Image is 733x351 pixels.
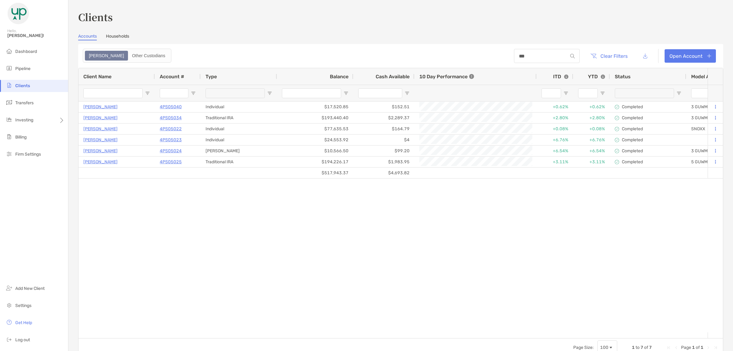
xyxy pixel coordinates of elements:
[83,125,118,133] a: [PERSON_NAME]
[83,103,118,111] a: [PERSON_NAME]
[160,114,182,122] a: 4PS05034
[353,113,414,123] div: $2,289.37
[622,148,643,153] p: Completed
[15,337,30,342] span: Log out
[160,147,182,155] a: 4PS05024
[353,146,414,156] div: $99.20
[15,152,41,157] span: Firm Settings
[160,136,182,144] a: 4PS05023
[83,158,118,166] p: [PERSON_NAME]
[201,146,277,156] div: [PERSON_NAME]
[160,125,182,133] a: 4PS05022
[696,345,700,350] span: of
[83,74,111,79] span: Client Name
[615,160,619,164] img: complete icon
[277,157,353,167] div: $194,226.17
[573,146,610,156] div: +6.54%
[419,68,474,85] div: 10 Day Performance
[573,102,610,112] div: +0.62%
[615,116,619,120] img: complete icon
[160,103,182,111] a: 4PS05040
[600,345,608,350] div: 100
[353,157,414,167] div: $1,983.95
[615,149,619,153] img: complete icon
[5,336,13,343] img: logout icon
[578,88,598,98] input: YTD Filter Input
[330,74,348,79] span: Balance
[681,345,691,350] span: Page
[622,104,643,109] p: Completed
[600,91,605,96] button: Open Filter Menu
[573,135,610,145] div: +6.76%
[277,102,353,112] div: $17,520.85
[191,91,196,96] button: Open Filter Menu
[5,150,13,157] img: firm-settings icon
[7,33,64,38] span: [PERSON_NAME]!
[344,91,348,96] button: Open Filter Menu
[706,345,711,350] div: Next Page
[106,34,129,40] a: Households
[615,127,619,131] img: complete icon
[277,168,353,178] div: $517,943.37
[5,65,13,72] img: pipeline icon
[615,105,619,109] img: complete icon
[676,91,681,96] button: Open Filter Menu
[15,83,30,88] span: Clients
[206,74,217,79] span: Type
[537,102,573,112] div: +0.62%
[83,147,118,155] a: [PERSON_NAME]
[277,124,353,134] div: $77,635.53
[201,135,277,145] div: Individual
[622,137,643,142] p: Completed
[674,345,679,350] div: Previous Page
[640,345,643,350] span: 7
[5,301,13,309] img: settings icon
[649,345,652,350] span: 7
[267,91,272,96] button: Open Filter Menu
[537,135,573,145] div: +6.76%
[277,146,353,156] div: $10,566.50
[573,157,610,167] div: +3.11%
[622,115,643,120] p: Completed
[644,345,648,350] span: of
[537,157,573,167] div: +3.11%
[353,135,414,145] div: $4
[83,136,118,144] a: [PERSON_NAME]
[376,74,410,79] span: Cash Available
[353,102,414,112] div: $152.51
[701,345,703,350] span: 1
[5,99,13,106] img: transfers icon
[15,100,34,105] span: Transfers
[201,124,277,134] div: Individual
[5,284,13,292] img: add_new_client icon
[5,47,13,55] img: dashboard icon
[537,146,573,156] div: +6.54%
[83,114,118,122] p: [PERSON_NAME]
[277,135,353,145] div: $24,553.92
[666,345,671,350] div: First Page
[553,74,568,79] div: ITD
[573,113,610,123] div: +2.80%
[15,135,27,140] span: Billing
[15,49,37,54] span: Dashboard
[160,88,188,98] input: Account # Filter Input
[145,91,150,96] button: Open Filter Menu
[358,88,402,98] input: Cash Available Filter Input
[15,303,31,308] span: Settings
[5,82,13,89] img: clients icon
[160,158,182,166] a: 4PS05025
[353,124,414,134] div: $164.79
[5,133,13,140] img: billing icon
[78,10,723,24] h3: Clients
[563,91,568,96] button: Open Filter Menu
[573,124,610,134] div: +0.08%
[615,138,619,142] img: complete icon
